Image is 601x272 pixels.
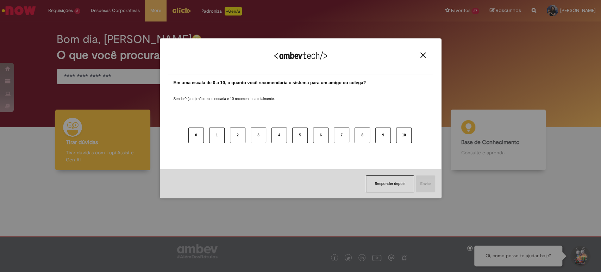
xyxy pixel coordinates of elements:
button: 6 [313,128,328,143]
label: Sendo 0 (zero) não recomendaria e 10 recomendaria totalmente. [174,88,275,101]
button: 1 [209,128,225,143]
button: 10 [396,128,412,143]
label: Em uma escala de 0 a 10, o quanto você recomendaria o sistema para um amigo ou colega? [174,80,366,86]
button: 7 [334,128,349,143]
button: 9 [375,128,391,143]
button: 5 [292,128,308,143]
button: 2 [230,128,245,143]
button: 8 [355,128,370,143]
button: Close [418,52,428,58]
button: Responder depois [366,175,414,192]
button: 4 [271,128,287,143]
button: 3 [251,128,266,143]
img: Logo Ambevtech [274,51,327,60]
img: Close [420,52,426,58]
button: 0 [188,128,204,143]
